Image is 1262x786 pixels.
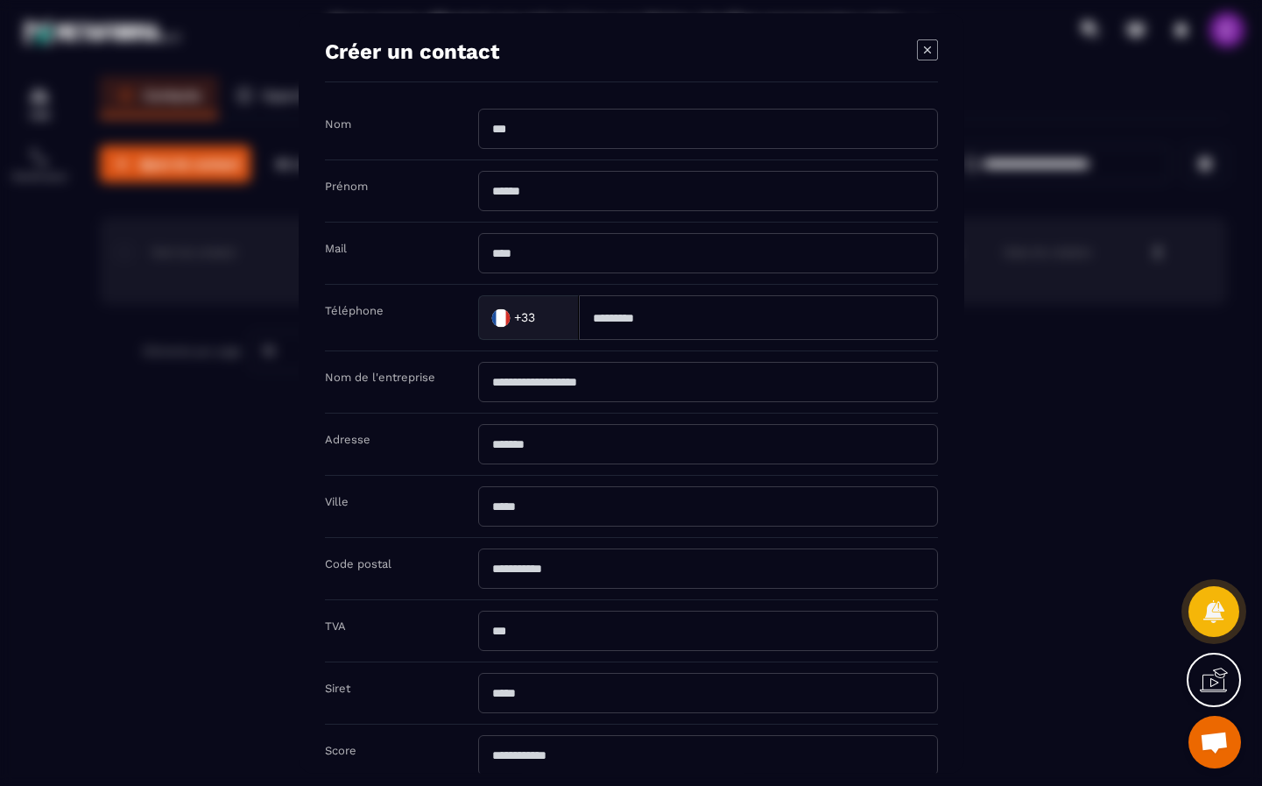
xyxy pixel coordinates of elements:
label: Nom de l'entreprise [325,371,435,384]
label: Adresse [325,433,370,446]
label: Téléphone [325,304,384,317]
span: +33 [513,309,534,327]
label: Code postal [325,557,391,570]
div: Ouvrir le chat [1188,716,1241,768]
div: Search for option [478,295,579,340]
label: Prénom [325,180,368,193]
h4: Créer un contact [325,39,499,64]
label: Siret [325,682,350,695]
label: Ville [325,495,349,508]
label: Mail [325,242,347,255]
label: Score [325,744,356,757]
label: TVA [325,620,346,633]
input: Search for option [539,304,560,330]
img: Country Flag [483,300,518,335]
label: Nom [325,117,351,131]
